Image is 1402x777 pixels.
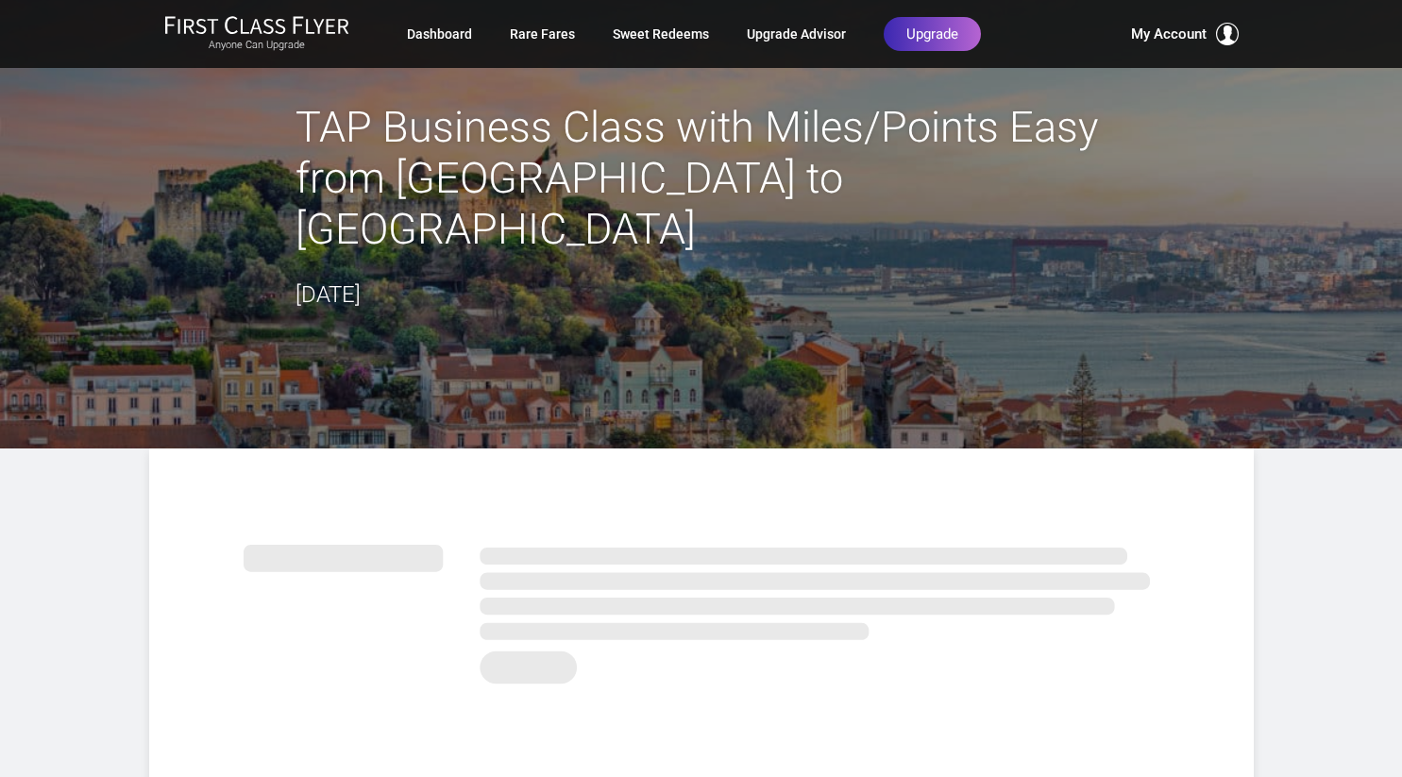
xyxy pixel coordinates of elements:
[613,17,709,51] a: Sweet Redeems
[747,17,846,51] a: Upgrade Advisor
[884,17,981,51] a: Upgrade
[510,17,575,51] a: Rare Fares
[296,281,361,308] time: [DATE]
[1131,23,1239,45] button: My Account
[1131,23,1207,45] span: My Account
[164,15,349,53] a: First Class FlyerAnyone Can Upgrade
[244,524,1159,695] img: summary.svg
[407,17,472,51] a: Dashboard
[296,102,1107,255] h2: TAP Business Class with Miles/Points Easy from [GEOGRAPHIC_DATA] to [GEOGRAPHIC_DATA]
[164,39,349,52] small: Anyone Can Upgrade
[164,15,349,35] img: First Class Flyer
